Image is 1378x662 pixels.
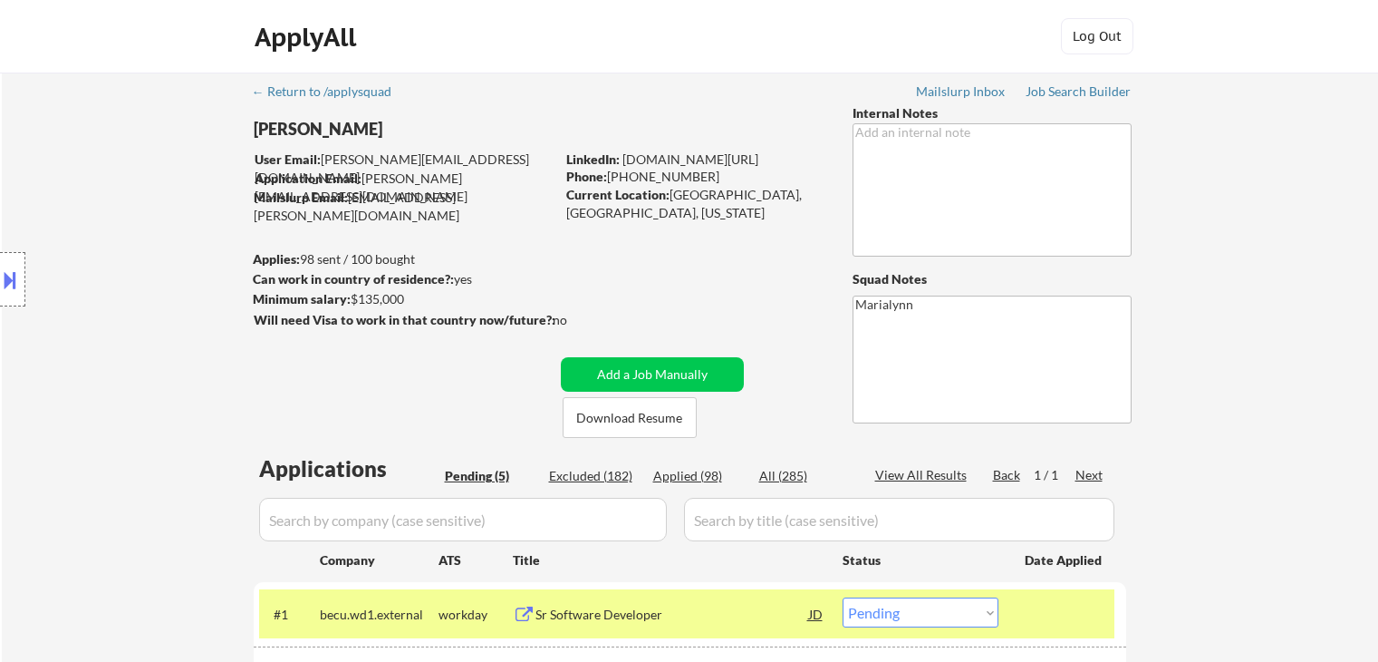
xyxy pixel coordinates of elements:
div: #1 [274,606,305,624]
a: Mailslurp Inbox [916,84,1007,102]
div: JD [807,598,825,630]
div: Internal Notes [853,104,1132,122]
div: Back [993,466,1022,484]
button: Log Out [1061,18,1133,54]
button: Download Resume [563,397,697,438]
div: Mailslurp Inbox [916,85,1007,98]
div: $135,000 [253,290,554,308]
div: Sr Software Developer [535,606,809,624]
strong: Current Location: [566,187,670,202]
div: [PERSON_NAME][EMAIL_ADDRESS][DOMAIN_NAME] [255,170,554,205]
button: Add a Job Manually [561,357,744,392]
strong: Can work in country of residence?: [253,271,454,287]
strong: Phone: [566,169,607,184]
div: [PERSON_NAME][EMAIL_ADDRESS][DOMAIN_NAME] [255,151,554,186]
div: [PERSON_NAME] [254,118,626,141]
div: Title [513,551,825,570]
div: Company [320,551,438,570]
div: ApplyAll [255,22,361,53]
div: workday [438,606,513,624]
div: Date Applied [1025,551,1104,570]
div: [GEOGRAPHIC_DATA], [GEOGRAPHIC_DATA], [US_STATE] [566,186,823,221]
div: Pending (5) [445,467,535,485]
div: All (285) [759,467,850,485]
div: 98 sent / 100 bought [253,250,554,268]
div: [PHONE_NUMBER] [566,168,823,186]
div: Applied (98) [653,467,744,485]
strong: Will need Visa to work in that country now/future?: [254,312,555,327]
div: Applications [259,458,438,480]
div: ← Return to /applysquad [252,85,409,98]
div: Excluded (182) [549,467,640,485]
div: ATS [438,551,513,570]
input: Search by title (case sensitive) [684,498,1114,541]
div: Next [1075,466,1104,484]
strong: LinkedIn: [566,151,620,167]
div: Status [843,543,998,576]
div: becu.wd1.external [320,606,438,624]
a: Job Search Builder [1026,84,1132,102]
input: Search by company (case sensitive) [259,498,667,541]
div: yes [253,270,549,288]
div: Squad Notes [853,270,1132,288]
div: 1 / 1 [1034,466,1075,484]
div: no [553,311,604,329]
div: View All Results [875,466,972,484]
div: [EMAIL_ADDRESS][PERSON_NAME][DOMAIN_NAME] [254,189,554,224]
a: ← Return to /applysquad [252,84,409,102]
a: [DOMAIN_NAME][URL] [622,151,758,167]
div: Job Search Builder [1026,85,1132,98]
